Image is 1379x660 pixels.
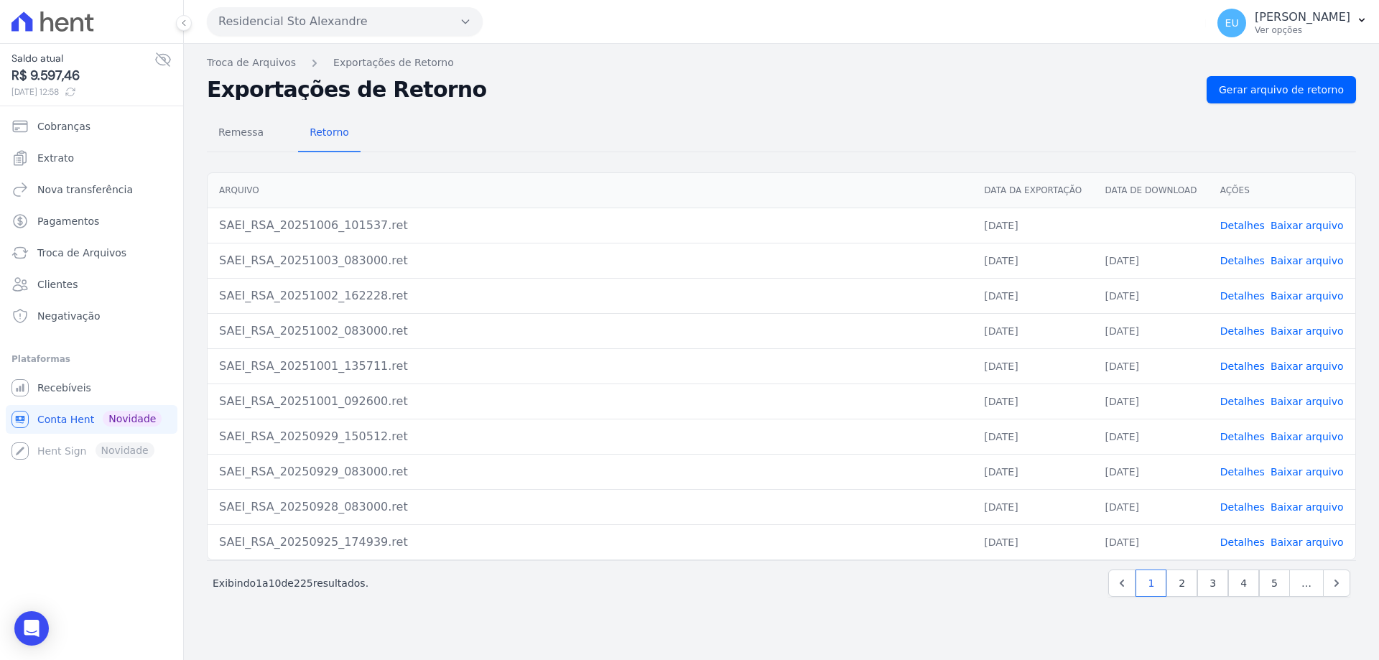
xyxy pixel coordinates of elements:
span: Pagamentos [37,214,99,228]
a: 3 [1197,570,1228,597]
a: Baixar arquivo [1271,220,1344,231]
div: SAEI_RSA_20250928_083000.ret [219,498,961,516]
div: SAEI_RSA_20251001_092600.ret [219,393,961,410]
span: Cobranças [37,119,90,134]
span: 10 [269,577,282,589]
a: Pagamentos [6,207,177,236]
a: 5 [1259,570,1290,597]
span: 1 [256,577,262,589]
p: [PERSON_NAME] [1255,10,1350,24]
a: Detalhes [1220,536,1265,548]
a: Baixar arquivo [1271,501,1344,513]
a: Exportações de Retorno [333,55,454,70]
td: [DATE] [972,313,1093,348]
span: Remessa [210,118,272,147]
td: [DATE] [1094,454,1209,489]
a: Baixar arquivo [1271,466,1344,478]
button: Residencial Sto Alexandre [207,7,483,36]
div: SAEI_RSA_20250929_083000.ret [219,463,961,480]
td: [DATE] [1094,489,1209,524]
button: EU [PERSON_NAME] Ver opções [1206,3,1379,43]
a: Troca de Arquivos [207,55,296,70]
th: Ações [1209,173,1355,208]
span: Gerar arquivo de retorno [1219,83,1344,97]
nav: Sidebar [11,112,172,465]
td: [DATE] [972,243,1093,278]
th: Arquivo [208,173,972,208]
a: Nova transferência [6,175,177,204]
a: 4 [1228,570,1259,597]
a: Baixar arquivo [1271,361,1344,372]
td: [DATE] [1094,348,1209,384]
div: SAEI_RSA_20250925_174939.ret [219,534,961,551]
a: Recebíveis [6,373,177,402]
a: Clientes [6,270,177,299]
a: 2 [1166,570,1197,597]
span: Novidade [103,411,162,427]
td: [DATE] [972,419,1093,454]
a: Baixar arquivo [1271,431,1344,442]
a: Detalhes [1220,325,1265,337]
span: R$ 9.597,46 [11,66,154,85]
div: SAEI_RSA_20251006_101537.ret [219,217,961,234]
a: Cobranças [6,112,177,141]
a: Baixar arquivo [1271,290,1344,302]
span: Troca de Arquivos [37,246,126,260]
a: Baixar arquivo [1271,396,1344,407]
div: Plataformas [11,350,172,368]
a: Next [1323,570,1350,597]
span: Negativação [37,309,101,323]
td: [DATE] [972,208,1093,243]
td: [DATE] [1094,243,1209,278]
span: Recebíveis [37,381,91,395]
a: Conta Hent Novidade [6,405,177,434]
span: Extrato [37,151,74,165]
a: Troca de Arquivos [6,238,177,267]
a: Detalhes [1220,361,1265,372]
td: [DATE] [972,489,1093,524]
span: Nova transferência [37,182,133,197]
td: [DATE] [972,278,1093,313]
p: Ver opções [1255,24,1350,36]
td: [DATE] [1094,384,1209,419]
td: [DATE] [972,348,1093,384]
span: … [1289,570,1324,597]
a: Previous [1108,570,1136,597]
span: 225 [294,577,313,589]
th: Data da Exportação [972,173,1093,208]
span: EU [1225,18,1239,28]
a: Retorno [298,115,361,152]
a: 1 [1136,570,1166,597]
a: Baixar arquivo [1271,325,1344,337]
a: Detalhes [1220,220,1265,231]
a: Negativação [6,302,177,330]
a: Remessa [207,115,275,152]
td: [DATE] [1094,313,1209,348]
span: Conta Hent [37,412,94,427]
div: SAEI_RSA_20251002_162228.ret [219,287,961,305]
span: Retorno [301,118,358,147]
span: [DATE] 12:58 [11,85,154,98]
a: Baixar arquivo [1271,255,1344,266]
div: SAEI_RSA_20251003_083000.ret [219,252,961,269]
a: Detalhes [1220,290,1265,302]
td: [DATE] [972,454,1093,489]
p: Exibindo a de resultados. [213,576,368,590]
div: Open Intercom Messenger [14,611,49,646]
td: [DATE] [1094,278,1209,313]
a: Detalhes [1220,431,1265,442]
div: SAEI_RSA_20251002_083000.ret [219,322,961,340]
a: Extrato [6,144,177,172]
div: SAEI_RSA_20251001_135711.ret [219,358,961,375]
a: Detalhes [1220,466,1265,478]
h2: Exportações de Retorno [207,80,1195,100]
td: [DATE] [972,384,1093,419]
a: Detalhes [1220,396,1265,407]
nav: Breadcrumb [207,55,1356,70]
div: SAEI_RSA_20250929_150512.ret [219,428,961,445]
a: Gerar arquivo de retorno [1207,76,1356,103]
span: Saldo atual [11,51,154,66]
th: Data de Download [1094,173,1209,208]
a: Detalhes [1220,501,1265,513]
a: Detalhes [1220,255,1265,266]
